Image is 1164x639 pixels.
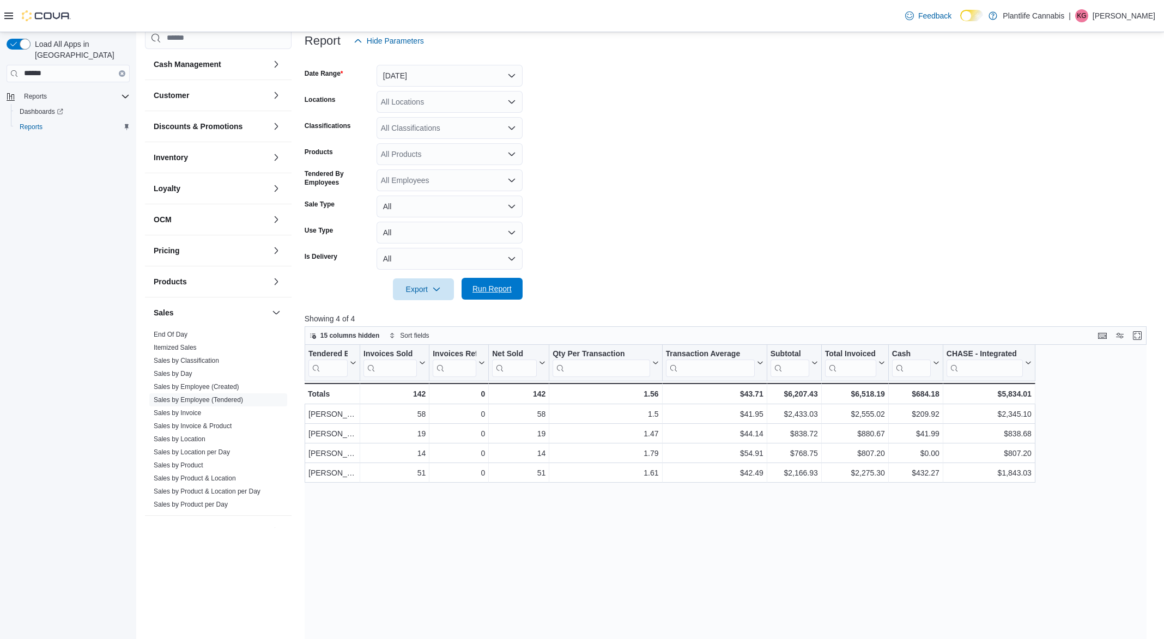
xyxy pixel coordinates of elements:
[119,70,125,77] button: Clear input
[24,92,47,101] span: Reports
[377,222,523,244] button: All
[892,387,939,400] div: $684.18
[824,349,876,359] div: Total Invoiced
[947,427,1032,440] div: $838.68
[305,226,333,235] label: Use Type
[824,349,876,376] div: Total Invoiced
[433,447,485,460] div: 0
[363,349,426,376] button: Invoices Sold
[22,10,71,21] img: Cova
[154,435,205,443] span: Sales by Location
[472,283,512,294] span: Run Report
[154,330,187,339] span: End Of Day
[15,120,47,133] a: Reports
[507,98,516,106] button: Open list of options
[154,214,172,225] h3: OCM
[433,349,476,376] div: Invoices Ref
[270,306,283,319] button: Sales
[270,275,283,288] button: Products
[154,409,201,417] span: Sales by Invoice
[947,387,1032,400] div: $5,834.01
[154,245,179,256] h3: Pricing
[154,152,188,163] h3: Inventory
[553,407,658,421] div: 1.5
[270,151,283,164] button: Inventory
[553,349,658,376] button: Qty Per Transaction
[492,349,537,376] div: Net Sold
[1093,9,1155,22] p: [PERSON_NAME]
[363,349,417,376] div: Invoices Sold
[15,105,130,118] span: Dashboards
[770,349,809,376] div: Subtotal
[665,349,763,376] button: Transaction Average
[947,447,1032,460] div: $807.20
[20,90,51,103] button: Reports
[825,466,885,479] div: $2,275.30
[433,407,485,421] div: 0
[154,461,203,470] span: Sales by Product
[1096,329,1109,342] button: Keyboard shortcuts
[824,387,884,400] div: $6,518.19
[154,435,205,443] a: Sales by Location
[349,30,428,52] button: Hide Parameters
[305,95,336,104] label: Locations
[154,276,187,287] h3: Products
[947,407,1032,421] div: $2,345.10
[154,307,174,318] h3: Sales
[492,447,545,460] div: 14
[825,407,885,421] div: $2,555.02
[154,487,260,496] span: Sales by Product & Location per Day
[154,409,201,417] a: Sales by Invoice
[1077,9,1086,22] span: KG
[892,466,939,479] div: $432.27
[7,84,130,163] nav: Complex example
[892,349,939,376] button: Cash
[154,343,197,352] span: Itemized Sales
[492,466,545,479] div: 51
[1113,329,1126,342] button: Display options
[1131,329,1144,342] button: Enter fullscreen
[154,357,219,364] a: Sales by Classification
[154,276,268,287] button: Products
[11,104,134,119] a: Dashboards
[31,39,130,60] span: Load All Apps in [GEOGRAPHIC_DATA]
[960,10,983,21] input: Dark Mode
[154,461,203,469] a: Sales by Product
[377,196,523,217] button: All
[308,387,356,400] div: Totals
[15,120,130,133] span: Reports
[270,182,283,195] button: Loyalty
[771,407,818,421] div: $2,433.03
[305,169,372,187] label: Tendered By Employees
[154,396,243,404] a: Sales by Employee (Tendered)
[154,245,268,256] button: Pricing
[770,387,817,400] div: $6,207.43
[305,200,335,209] label: Sale Type
[305,148,333,156] label: Products
[1075,9,1088,22] div: Kally Greene
[665,349,754,376] div: Transaction Average
[154,152,268,163] button: Inventory
[665,407,763,421] div: $41.95
[154,370,192,378] a: Sales by Day
[492,349,537,359] div: Net Sold
[270,120,283,133] button: Discounts & Promotions
[154,422,232,430] a: Sales by Invoice & Product
[270,213,283,226] button: OCM
[1003,9,1064,22] p: Plantlife Cannabis
[154,121,268,132] button: Discounts & Promotions
[154,500,228,509] span: Sales by Product per Day
[399,278,447,300] span: Export
[553,427,658,440] div: 1.47
[20,123,43,131] span: Reports
[15,105,68,118] a: Dashboards
[892,349,931,359] div: Cash
[665,349,754,359] div: Transaction Average
[918,10,951,21] span: Feedback
[892,407,939,421] div: $209.92
[320,331,380,340] span: 15 columns hidden
[892,447,939,460] div: $0.00
[377,65,523,87] button: [DATE]
[960,21,961,22] span: Dark Mode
